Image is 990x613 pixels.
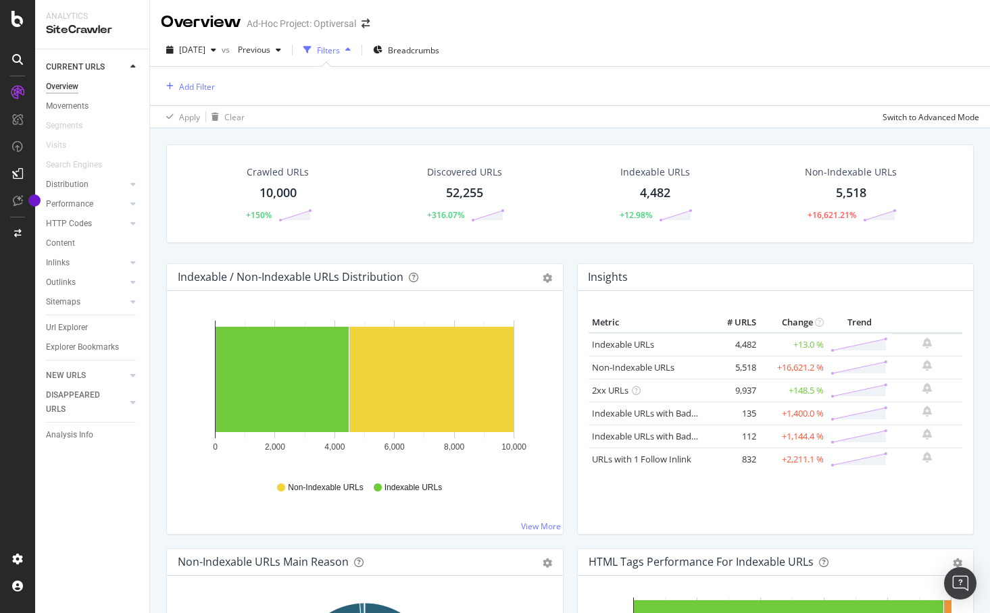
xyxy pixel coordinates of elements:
[592,384,628,396] a: 2xx URLs
[760,313,827,333] th: Change
[427,165,502,179] div: Discovered URLs
[501,442,526,452] text: 10,000
[640,184,670,202] div: 4,482
[922,338,932,348] div: bell-plus
[46,428,140,442] a: Analysis Info
[427,209,464,221] div: +316.07%
[922,383,932,394] div: bell-plus
[247,165,309,179] div: Crawled URLs
[620,209,652,221] div: +12.98%
[922,429,932,439] div: bell-plus
[46,119,96,133] a: Segments
[385,482,442,494] span: Indexable URLs
[46,340,119,354] div: Explorer Bookmarks
[922,406,932,417] div: bell-plus
[808,209,856,221] div: +16,621.21%
[46,295,80,309] div: Sitemaps
[46,295,126,309] a: Sitemaps
[46,60,126,74] a: CURRENT URLS
[543,558,552,568] div: gear
[592,338,654,350] a: Indexable URLs
[247,17,356,30] div: Ad-Hoc Project: Optiversal
[259,184,297,202] div: 10,000
[46,99,89,113] div: Movements
[46,178,89,192] div: Distribution
[706,448,760,471] td: 832
[46,178,126,192] a: Distribution
[922,360,932,371] div: bell-plus
[46,321,140,335] a: Url Explorer
[46,236,75,250] div: Content
[46,217,92,231] div: HTTP Codes
[298,39,356,61] button: Filters
[46,197,93,211] div: Performance
[953,558,962,568] div: gear
[620,165,690,179] div: Indexable URLs
[362,19,370,28] div: arrow-right-arrow-left
[46,256,126,270] a: Inlinks
[288,482,363,494] span: Non-Indexable URLs
[836,184,866,202] div: 5,518
[592,361,674,373] a: Non-Indexable URLs
[46,428,93,442] div: Analysis Info
[368,39,445,61] button: Breadcrumbs
[760,402,827,425] td: +1,400.0 %
[28,194,41,207] div: Tooltip anchor
[46,80,140,94] a: Overview
[232,39,287,61] button: Previous
[265,442,285,452] text: 2,000
[46,158,116,172] a: Search Engines
[521,521,561,532] a: View More
[46,256,70,270] div: Inlinks
[588,268,628,286] h4: Insights
[222,44,232,55] span: vs
[179,81,215,92] div: Add Filter
[224,111,245,123] div: Clear
[944,567,976,599] div: Open Intercom Messenger
[827,313,891,333] th: Trend
[161,11,241,34] div: Overview
[760,356,827,379] td: +16,621.2 %
[324,442,345,452] text: 4,000
[922,452,932,462] div: bell-plus
[592,407,705,419] a: Indexable URLs with Bad H1
[161,78,215,95] button: Add Filter
[592,453,691,465] a: URLs with 1 Follow Inlink
[46,369,126,383] a: NEW URLS
[46,217,126,231] a: HTTP Codes
[178,313,552,469] svg: A chart.
[46,197,126,211] a: Performance
[178,555,349,568] div: Non-Indexable URLs Main Reason
[444,442,464,452] text: 8,000
[760,425,827,448] td: +1,144.4 %
[589,555,814,568] div: HTML Tags Performance for Indexable URLs
[46,340,140,354] a: Explorer Bookmarks
[592,430,739,442] a: Indexable URLs with Bad Description
[178,270,403,284] div: Indexable / Non-Indexable URLs Distribution
[805,165,897,179] div: Non-Indexable URLs
[46,388,114,417] div: DISAPPEARED URLS
[46,22,139,38] div: SiteCrawler
[388,45,439,56] span: Breadcrumbs
[161,106,200,128] button: Apply
[46,321,88,335] div: Url Explorer
[543,273,552,283] div: gear
[706,356,760,379] td: 5,518
[760,333,827,356] td: +13.0 %
[760,379,827,402] td: +148.5 %
[46,369,86,383] div: NEW URLS
[206,106,245,128] button: Clear
[46,275,126,290] a: Outlinks
[46,158,102,172] div: Search Engines
[46,119,82,133] div: Segments
[385,442,405,452] text: 6,000
[706,379,760,402] td: 9,937
[179,111,200,123] div: Apply
[883,111,979,123] div: Switch to Advanced Mode
[161,39,222,61] button: [DATE]
[317,45,340,56] div: Filters
[46,275,76,290] div: Outlinks
[46,138,66,153] div: Visits
[706,333,760,356] td: 4,482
